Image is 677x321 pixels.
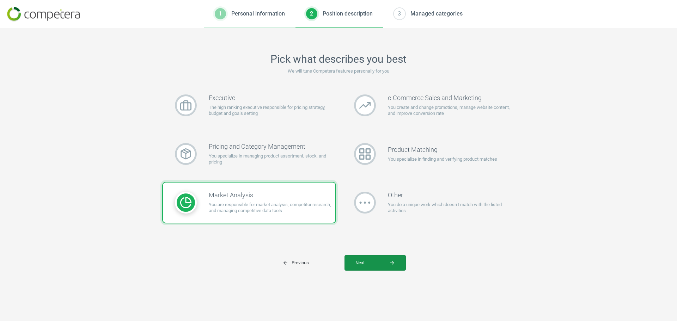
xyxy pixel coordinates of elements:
[209,104,335,117] p: The high ranking executive responsible for pricing strategy, budget and goals setting
[306,8,317,19] div: 2
[209,202,335,214] p: You are responsible for market analysis, competitor research, and managing competitive data tools
[215,8,226,19] div: 1
[410,10,463,18] div: Managed categories
[209,191,335,199] h3: Market Analysis
[323,10,373,18] div: Position description
[162,68,515,74] p: We will tune Competera features personally for you
[389,260,395,266] i: arrow_forward
[388,191,514,199] h3: Other
[282,260,309,266] span: Previous
[355,260,395,266] span: Next
[231,10,285,18] div: Personal information
[388,156,497,162] p: You specialize in finding and verifying product matches
[388,202,514,214] p: You do a unique work which doesn’t match with the listed activities
[7,7,80,21] img: 7b73d85f1bbbb9d816539e11aedcf956.png
[209,153,335,166] p: You specialize in managing product assortment, stock, and pricing
[282,260,288,266] i: arrow_back
[388,104,514,117] p: You create and change promotions, manage website content, and improve conversion rate
[394,8,405,19] div: 3
[162,53,515,66] h2: Pick what describes you best
[209,143,335,150] h3: Pricing and Category Management
[272,255,344,271] button: arrow_backPrevious
[344,255,406,271] button: Nextarrow_forward
[209,94,335,102] h3: Executive
[388,94,514,102] h3: e-Commerce Sales and Marketing
[388,146,497,154] h3: Product Matching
